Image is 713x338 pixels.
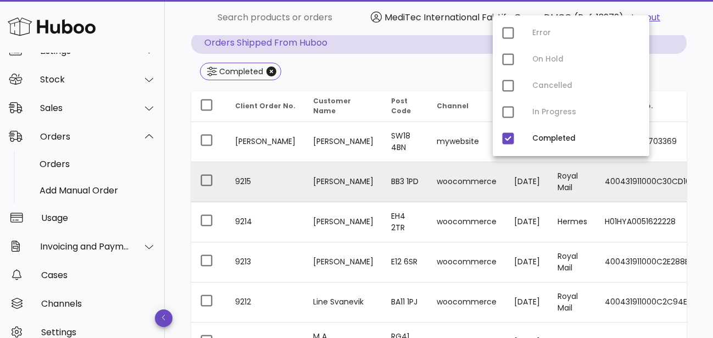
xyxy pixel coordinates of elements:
div: Completed [532,134,640,143]
div: Invoicing and Payments [40,241,130,252]
td: [DATE] [505,282,549,323]
td: Hermes [549,202,596,242]
td: 400431911000C30CD163D [596,162,709,202]
td: 9214 [226,202,304,242]
td: [PERSON_NAME] [304,202,382,242]
button: Close [266,67,276,76]
a: Logout [631,11,660,24]
td: E12 6SR [382,242,428,282]
td: BA11 1PJ [382,282,428,323]
span: (Ref: 13979) [574,11,623,24]
div: Channels [41,298,156,309]
td: woocommerce [428,162,505,202]
div: Completed [217,66,263,77]
td: BB3 1PD [382,162,428,202]
td: mywebsite [428,122,505,162]
span: Client Order No. [235,101,296,110]
td: Line Svanevik [304,282,382,323]
div: Orders [40,131,130,142]
div: Add Manual Order [40,185,156,196]
span: Post Code [391,96,411,115]
div: Stock [40,74,130,85]
td: 9212 [226,282,304,323]
th: Post Code [382,91,428,122]
td: woocommerce [428,282,505,323]
div: Settings [41,327,156,337]
td: [PERSON_NAME] [226,122,304,162]
td: [DATE] [505,202,549,242]
td: woocommerce [428,242,505,282]
td: Royal Mail [549,282,596,323]
td: [DATE] [505,242,549,282]
td: 400431911000C2E288B0D [596,242,709,282]
td: 9213 [226,242,304,282]
img: Huboo Logo [8,15,96,38]
td: [PERSON_NAME] [304,162,382,202]
div: Orders [40,159,156,169]
td: Royal Mail [549,162,596,202]
span: Customer Name [313,96,351,115]
td: EH4 2TR [382,202,428,242]
th: Client Order No. [226,91,304,122]
td: [DATE] [505,162,549,202]
span: Channel [437,101,469,110]
td: 9215 [226,162,304,202]
td: woocommerce [428,202,505,242]
span: MediTec International FairLife Group DMCC [385,11,571,24]
td: Royal Mail [549,242,596,282]
td: H01HYA0051622228 [596,202,709,242]
div: Sales [40,103,130,113]
p: Orders Shipped From Huboo [191,32,687,54]
td: SW18 4BN [382,122,428,162]
td: 400431911000C2C94E5FE [596,282,709,323]
div: Usage [41,213,156,223]
td: [PERSON_NAME] [304,242,382,282]
td: [PERSON_NAME] [304,122,382,162]
td: H01HYA0051703369 [596,122,709,162]
div: Cases [41,270,156,280]
th: Customer Name [304,91,382,122]
th: Channel [428,91,505,122]
th: Tracking No. [596,91,709,122]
